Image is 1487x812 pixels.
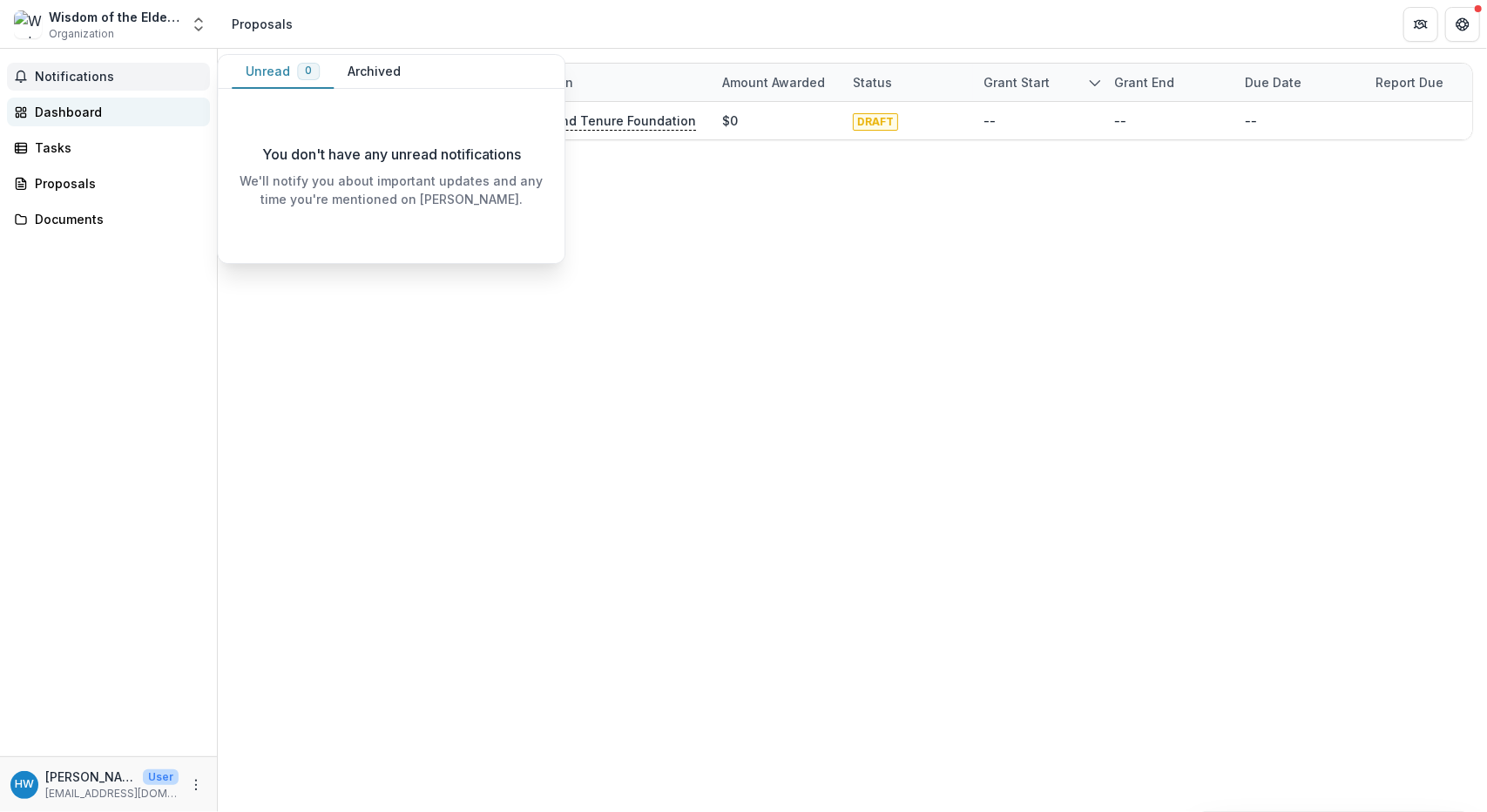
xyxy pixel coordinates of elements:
[225,11,300,37] nav: breadcrumb
[842,64,973,101] div: Status
[143,769,179,785] p: User
[842,73,902,91] div: Status
[1365,73,1454,91] div: Report Due
[35,139,196,157] div: Tasks
[232,15,293,33] div: Proposals
[1104,73,1185,91] div: Grant end
[1234,73,1312,91] div: Due Date
[722,112,738,130] div: $0
[983,112,996,130] div: --
[973,64,1104,101] div: Grant start
[853,113,898,131] span: DRAFT
[7,169,210,198] a: Proposals
[1445,7,1480,42] button: Get Help
[14,10,42,38] img: Wisdom of the Elders Incorporated
[7,63,210,91] button: Notifications
[49,8,179,26] div: Wisdom of the Elders Incorporated
[35,210,196,228] div: Documents
[232,172,551,208] p: We'll notify you about important updates and any time you're mentioned on [PERSON_NAME].
[334,55,415,89] button: Archived
[494,64,712,101] div: Foundation
[712,64,842,101] div: Amount awarded
[1245,112,1257,130] div: --
[504,112,696,131] p: Indian Land Tenure Foundation
[186,775,206,795] button: More
[232,55,334,89] button: Unread
[1234,64,1365,101] div: Due Date
[186,7,211,42] button: Open entity switcher
[1088,76,1102,90] svg: sorted descending
[45,768,136,786] p: [PERSON_NAME]
[49,26,114,42] span: Organization
[973,73,1060,91] div: Grant start
[1104,64,1234,101] div: Grant end
[7,133,210,162] a: Tasks
[35,103,196,121] div: Dashboard
[1403,7,1438,42] button: Partners
[262,144,521,165] p: You don't have any unread notifications
[7,205,210,233] a: Documents
[305,64,312,77] span: 0
[35,70,203,85] span: Notifications
[45,786,179,802] p: [EMAIL_ADDRESS][DOMAIN_NAME]
[35,174,196,193] div: Proposals
[1114,112,1126,130] div: --
[7,98,210,126] a: Dashboard
[15,779,34,790] div: Heather Walters
[712,73,835,91] div: Amount awarded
